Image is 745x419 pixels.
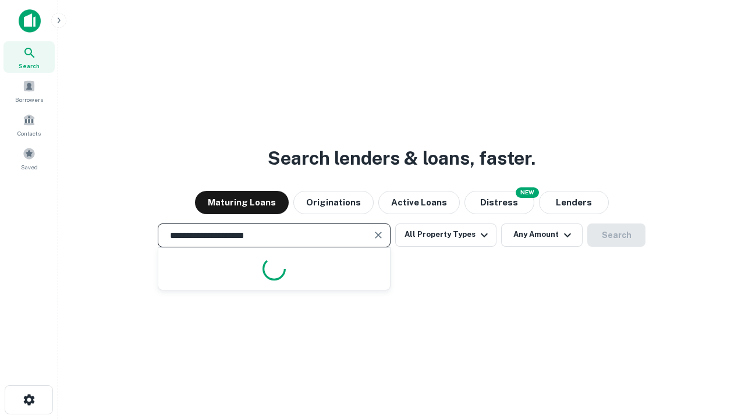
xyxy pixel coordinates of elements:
h3: Search lenders & loans, faster. [268,144,535,172]
div: NEW [516,187,539,198]
button: Clear [370,227,386,243]
span: Contacts [17,129,41,138]
button: Originations [293,191,374,214]
iframe: Chat Widget [687,326,745,382]
button: Lenders [539,191,609,214]
button: Any Amount [501,223,583,247]
a: Contacts [3,109,55,140]
button: Maturing Loans [195,191,289,214]
button: Active Loans [378,191,460,214]
a: Saved [3,143,55,174]
button: All Property Types [395,223,496,247]
a: Borrowers [3,75,55,106]
span: Borrowers [15,95,43,104]
span: Saved [21,162,38,172]
img: capitalize-icon.png [19,9,41,33]
a: Search [3,41,55,73]
button: Search distressed loans with lien and other non-mortgage details. [464,191,534,214]
span: Search [19,61,40,70]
